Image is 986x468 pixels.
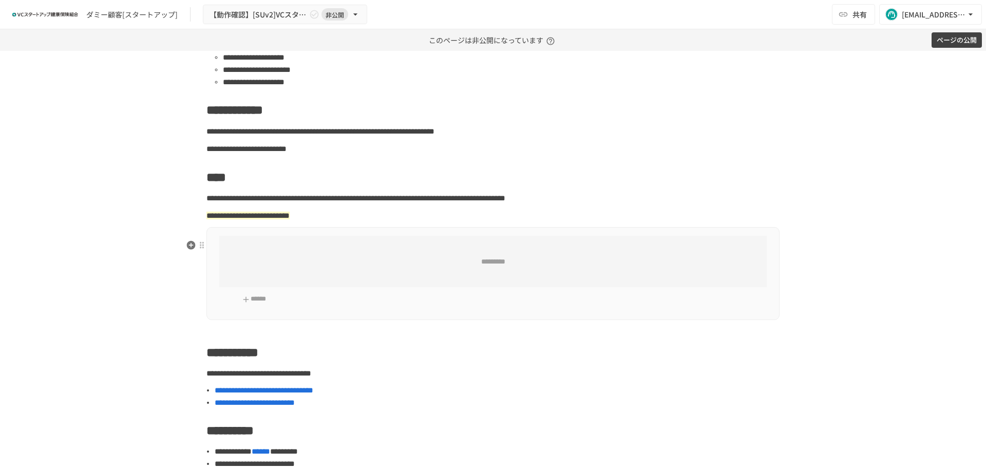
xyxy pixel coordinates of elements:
[852,9,867,20] span: 共有
[832,4,875,25] button: 共有
[321,9,348,20] span: 非公開
[210,8,307,21] span: 【動作確認】[SUv2]VCスタートアップ健保への加入申請手続き
[12,6,78,23] img: ZDfHsVrhrXUoWEWGWYf8C4Fv4dEjYTEDCNvmL73B7ox
[879,4,982,25] button: [EMAIL_ADDRESS][DOMAIN_NAME]
[902,8,965,21] div: [EMAIL_ADDRESS][DOMAIN_NAME]
[86,9,178,20] div: ダミー顧客[スタートアップ]
[203,5,367,25] button: 【動作確認】[SUv2]VCスタートアップ健保への加入申請手続き非公開
[932,32,982,48] button: ページの公開
[429,29,558,51] p: このページは非公開になっています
